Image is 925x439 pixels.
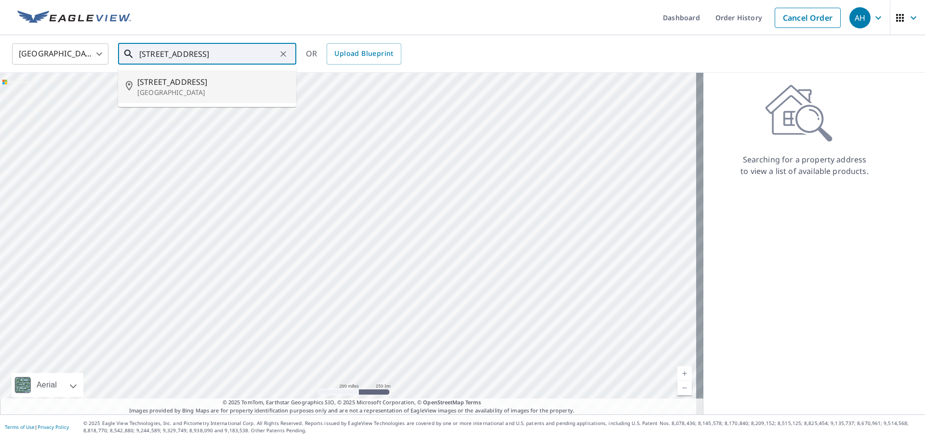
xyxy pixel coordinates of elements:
[12,373,83,397] div: Aerial
[34,373,60,397] div: Aerial
[5,424,69,430] p: |
[327,43,401,65] a: Upload Blueprint
[423,399,463,406] a: OpenStreetMap
[83,420,920,434] p: © 2025 Eagle View Technologies, Inc. and Pictometry International Corp. All Rights Reserved. Repo...
[740,154,869,177] p: Searching for a property address to view a list of available products.
[775,8,841,28] a: Cancel Order
[137,88,289,97] p: [GEOGRAPHIC_DATA]
[17,11,131,25] img: EV Logo
[38,424,69,430] a: Privacy Policy
[465,399,481,406] a: Terms
[12,40,108,67] div: [GEOGRAPHIC_DATA]
[306,43,401,65] div: OR
[5,424,35,430] a: Terms of Use
[223,399,481,407] span: © 2025 TomTom, Earthstar Geographics SIO, © 2025 Microsoft Corporation, ©
[849,7,871,28] div: AH
[137,76,289,88] span: [STREET_ADDRESS]
[677,381,692,395] a: Current Level 5, Zoom Out
[139,40,277,67] input: Search by address or latitude-longitude
[277,47,290,61] button: Clear
[334,48,393,60] span: Upload Blueprint
[677,366,692,381] a: Current Level 5, Zoom In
